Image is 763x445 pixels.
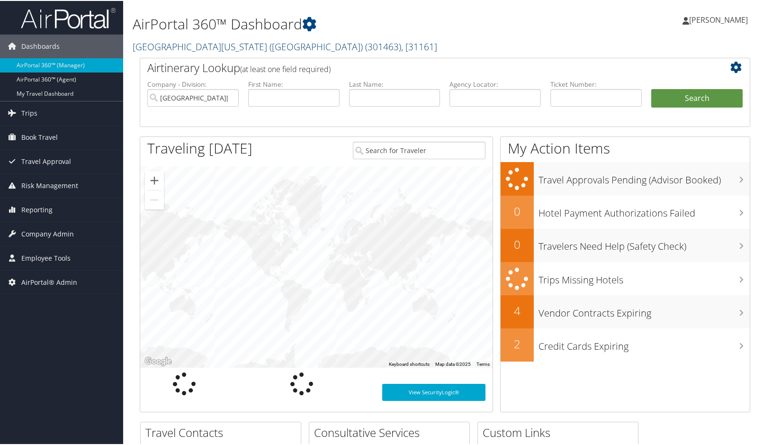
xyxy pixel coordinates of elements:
[483,424,638,440] h2: Custom Links
[539,234,750,252] h3: Travelers Need Help (Safety Check)
[133,13,549,33] h1: AirPortal 360™ Dashboard
[145,190,164,209] button: Zoom out
[539,201,750,219] h3: Hotel Payment Authorizations Failed
[21,245,71,269] span: Employee Tools
[689,14,748,24] span: [PERSON_NAME]
[21,100,37,124] span: Trips
[314,424,469,440] h2: Consultative Services
[143,354,174,367] img: Google
[401,39,437,52] span: , [ 31161 ]
[435,361,471,366] span: Map data ©2025
[501,228,750,261] a: 0Travelers Need Help (Safety Check)
[539,168,750,186] h3: Travel Approvals Pending (Advisor Booked)
[501,261,750,295] a: Trips Missing Hotels
[550,79,642,88] label: Ticket Number:
[501,137,750,157] h1: My Action Items
[539,268,750,286] h3: Trips Missing Hotels
[539,301,750,319] h3: Vendor Contracts Expiring
[147,137,252,157] h1: Traveling [DATE]
[21,125,58,148] span: Book Travel
[476,361,490,366] a: Terms (opens in new tab)
[539,334,750,352] h3: Credit Cards Expiring
[133,39,437,52] a: [GEOGRAPHIC_DATA][US_STATE] ([GEOGRAPHIC_DATA])
[145,424,301,440] h2: Travel Contacts
[21,221,74,245] span: Company Admin
[365,39,401,52] span: ( 301463 )
[501,161,750,195] a: Travel Approvals Pending (Advisor Booked)
[501,236,534,252] h2: 0
[21,6,116,28] img: airportal-logo.png
[240,63,331,73] span: (at least one field required)
[21,149,71,173] span: Travel Approval
[21,34,60,57] span: Dashboards
[145,170,164,189] button: Zoom in
[501,302,534,318] h2: 4
[682,5,757,33] a: [PERSON_NAME]
[353,141,485,158] input: Search for Traveler
[449,79,541,88] label: Agency Locator:
[21,197,53,221] span: Reporting
[21,270,77,293] span: AirPortal® Admin
[389,360,430,367] button: Keyboard shortcuts
[501,202,534,218] h2: 0
[143,354,174,367] a: Open this area in Google Maps (opens a new window)
[349,79,440,88] label: Last Name:
[501,294,750,327] a: 4Vendor Contracts Expiring
[147,59,692,75] h2: Airtinerary Lookup
[382,383,485,400] a: View SecurityLogic®
[501,327,750,361] a: 2Credit Cards Expiring
[21,173,78,197] span: Risk Management
[501,195,750,228] a: 0Hotel Payment Authorizations Failed
[248,79,340,88] label: First Name:
[651,88,743,107] button: Search
[147,79,239,88] label: Company - Division:
[501,335,534,351] h2: 2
